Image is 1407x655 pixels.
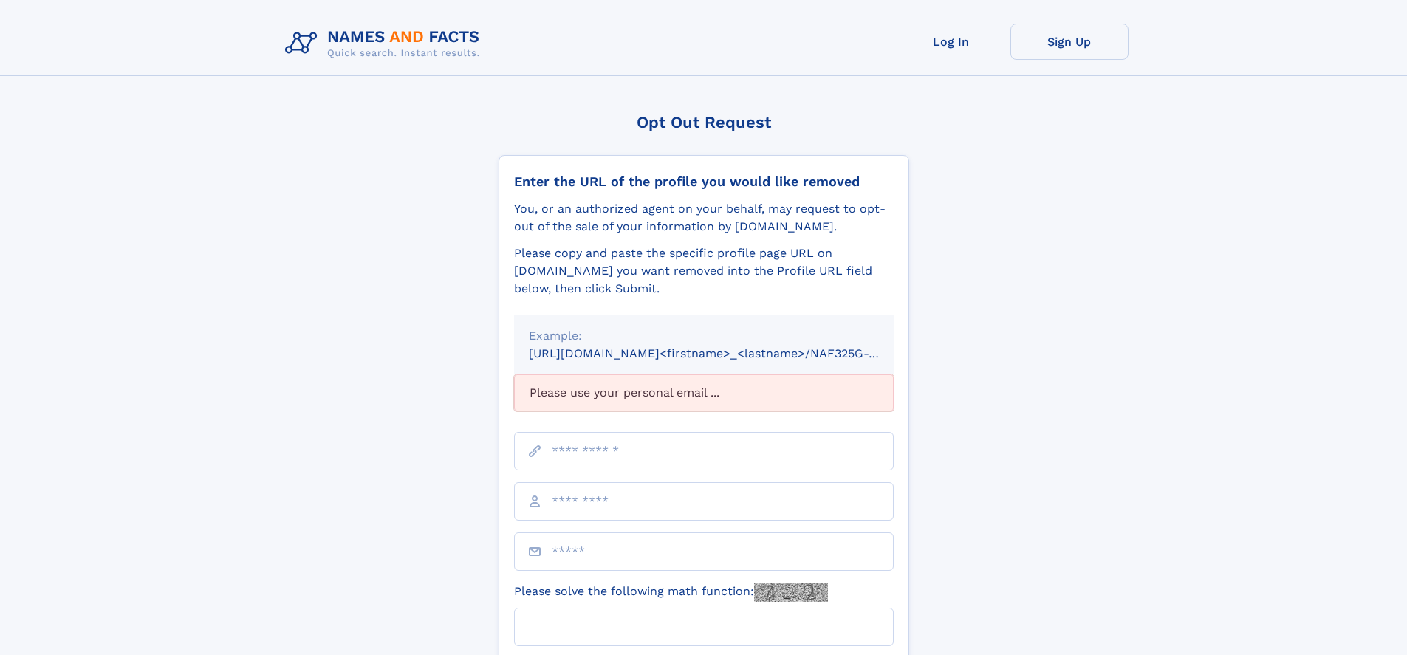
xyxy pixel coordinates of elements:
div: Please use your personal email ... [514,374,894,411]
div: Enter the URL of the profile you would like removed [514,174,894,190]
div: Opt Out Request [499,113,909,131]
small: [URL][DOMAIN_NAME]<firstname>_<lastname>/NAF325G-xxxxxxxx [529,346,922,360]
div: You, or an authorized agent on your behalf, may request to opt-out of the sale of your informatio... [514,200,894,236]
a: Sign Up [1010,24,1129,60]
label: Please solve the following math function: [514,583,828,602]
a: Log In [892,24,1010,60]
div: Example: [529,327,879,345]
div: Please copy and paste the specific profile page URL on [DOMAIN_NAME] you want removed into the Pr... [514,244,894,298]
img: Logo Names and Facts [279,24,492,64]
